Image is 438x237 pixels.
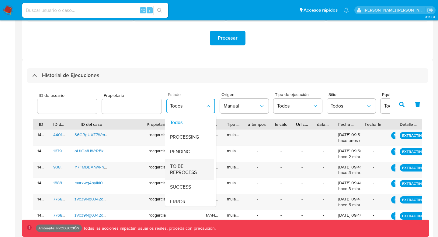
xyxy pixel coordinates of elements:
[149,7,151,13] span: s
[364,7,425,13] p: stella.andriano@mercadolibre.com
[153,6,166,15] button: search-icon
[141,7,145,13] span: ⌥
[427,7,433,13] a: Salir
[344,8,349,13] a: Notificaciones
[22,6,168,14] input: Buscar usuario o caso...
[38,227,79,229] p: Ambiente: PRODUCCIÓN
[82,225,216,231] p: Todas las acciones impactan usuarios reales, proceda con precaución.
[425,14,435,19] span: 3.154.0
[304,7,338,13] span: Accesos rápidos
